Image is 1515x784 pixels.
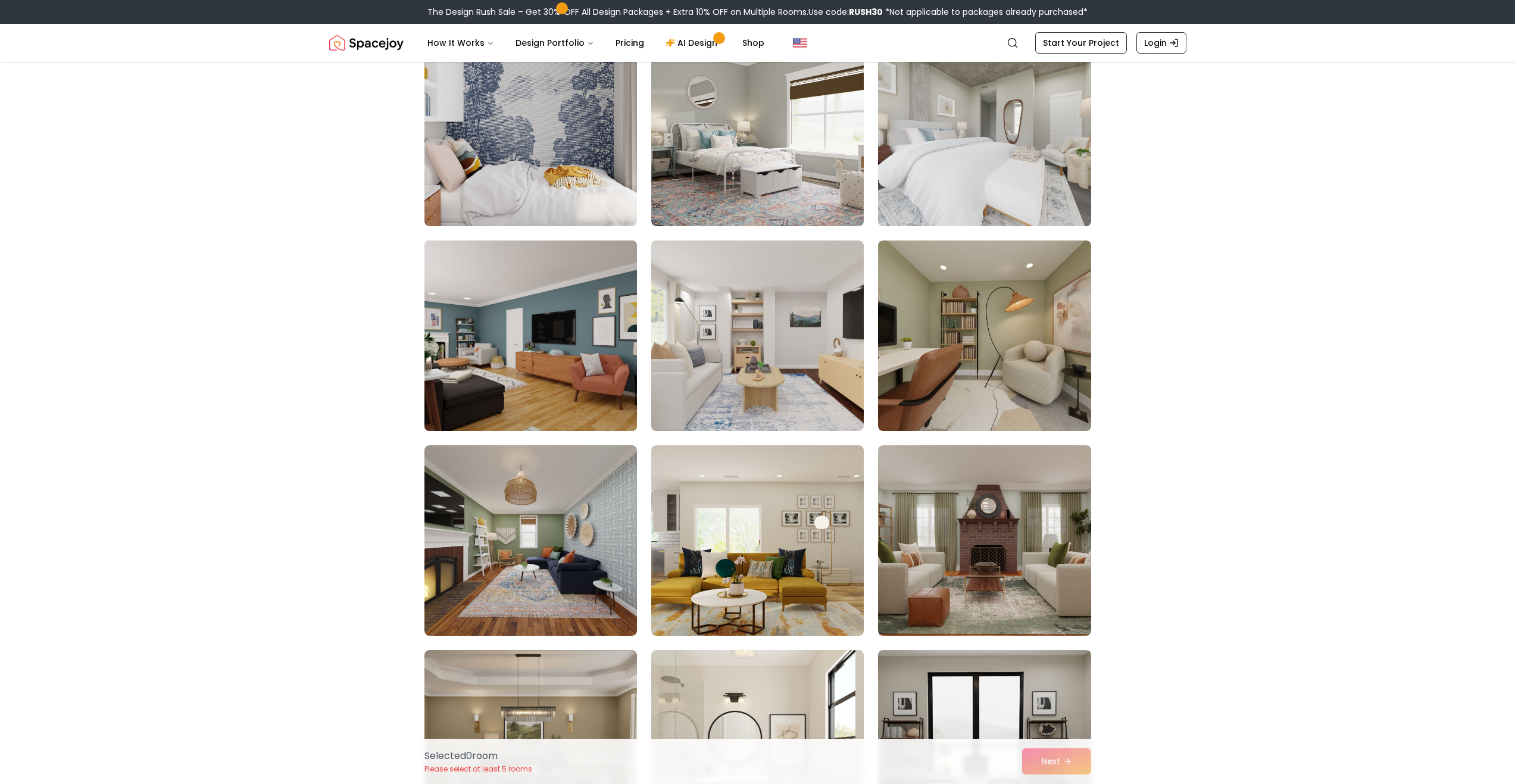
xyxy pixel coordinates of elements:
img: Room room-8 [651,36,864,226]
b: RUSH30 [849,6,883,18]
span: *Not applicable to packages already purchased* [883,6,1088,18]
img: Room room-15 [878,445,1091,636]
img: Room room-12 [878,240,1091,431]
a: Shop [733,31,774,55]
button: Design Portfolio [506,31,604,55]
img: Room room-14 [651,445,864,636]
a: Pricing [606,31,654,55]
a: Start Your Project [1035,32,1127,54]
a: Spacejoy [329,31,404,55]
img: Room room-9 [878,36,1091,226]
img: Room room-7 [424,36,637,226]
div: The Design Rush Sale – Get 30% OFF All Design Packages + Extra 10% OFF on Multiple Rooms. [427,6,1088,18]
nav: Main [418,31,774,55]
p: Please select at least 5 rooms [424,764,532,774]
p: Selected 0 room [424,749,532,763]
img: Room room-10 [419,236,642,436]
a: Login [1136,32,1186,54]
img: Room room-11 [651,240,864,431]
nav: Global [329,24,1186,62]
img: Room room-13 [424,445,637,636]
img: United States [793,36,807,50]
span: Use code: [808,6,883,18]
button: How It Works [418,31,504,55]
a: AI Design [656,31,730,55]
img: Spacejoy Logo [329,31,404,55]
